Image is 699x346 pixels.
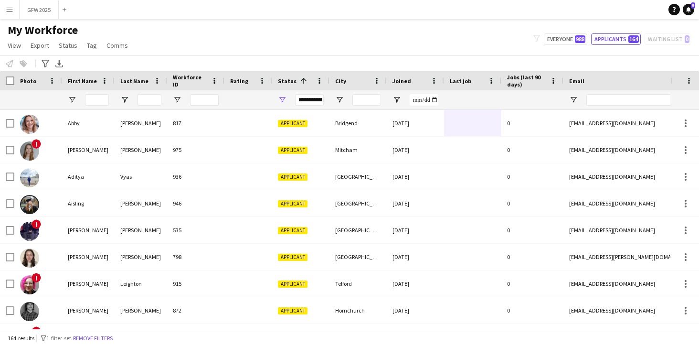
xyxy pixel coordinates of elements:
div: 0 [501,110,563,136]
div: [PERSON_NAME] [115,244,167,270]
div: 0 [501,270,563,297]
div: [PERSON_NAME] [115,217,167,243]
div: 0 [501,137,563,163]
button: Open Filter Menu [120,96,129,104]
span: ! [32,219,41,229]
div: Mitcham [329,137,387,163]
div: [PERSON_NAME] [115,137,167,163]
span: 164 [628,35,639,43]
div: [DATE] [387,217,444,243]
span: Tag [87,41,97,50]
div: 0 [501,297,563,324]
div: 798 [167,244,224,270]
div: [PERSON_NAME] [115,110,167,136]
input: Joined Filter Input [410,94,438,106]
div: [DATE] [387,297,444,324]
span: Applicant [278,200,307,207]
span: Status [278,77,297,85]
img: Alex Tuohy [20,302,39,321]
button: Open Filter Menu [173,96,181,104]
img: Aditya Vyas [20,168,39,187]
img: Abby Edwards [20,115,39,134]
span: Comms [106,41,128,50]
span: 5 [691,2,695,9]
a: Tag [83,39,101,52]
div: 0 [501,217,563,243]
img: Akaash Patel [20,222,39,241]
span: Applicant [278,173,307,181]
div: [GEOGRAPHIC_DATA] [329,244,387,270]
span: City [335,77,346,85]
button: Open Filter Menu [392,96,401,104]
button: Everyone988 [544,33,587,45]
span: View [8,41,21,50]
img: Aisling Mcguinness [20,195,39,214]
div: [DATE] [387,110,444,136]
div: Abby [62,110,115,136]
span: Applicant [278,281,307,288]
div: 0 [501,190,563,216]
div: [PERSON_NAME] [62,297,115,324]
input: Last Name Filter Input [138,94,161,106]
span: 1 filter set [46,335,71,342]
a: 5 [683,4,694,15]
div: 817 [167,110,224,136]
div: [PERSON_NAME] [62,244,115,270]
span: Rating [230,77,248,85]
div: Vyas [115,163,167,190]
div: [PERSON_NAME] [62,217,115,243]
div: Hornchurch [329,297,387,324]
img: Alex Leighton [20,275,39,294]
div: Telford [329,270,387,297]
span: ! [32,273,41,282]
div: 946 [167,190,224,216]
div: [GEOGRAPHIC_DATA] [329,163,387,190]
span: Applicant [278,147,307,154]
span: 988 [575,35,585,43]
input: First Name Filter Input [85,94,109,106]
button: Applicants164 [591,33,641,45]
a: Comms [103,39,132,52]
span: ! [32,326,41,336]
div: 0 [501,244,563,270]
img: Abigail Foster [20,141,39,161]
div: [DATE] [387,137,444,163]
app-action-btn: Export XLSX [53,58,65,69]
div: 535 [167,217,224,243]
span: Applicant [278,120,307,127]
div: Aditya [62,163,115,190]
span: Applicant [278,227,307,234]
div: [DATE] [387,270,444,297]
span: Status [59,41,77,50]
button: Open Filter Menu [68,96,76,104]
div: 0 [501,163,563,190]
span: Workforce ID [173,74,207,88]
div: 915 [167,270,224,297]
div: [DATE] [387,244,444,270]
div: [PERSON_NAME] [115,190,167,216]
div: [PERSON_NAME] [62,137,115,163]
div: [PERSON_NAME] [62,270,115,297]
a: Status [55,39,81,52]
button: Open Filter Menu [569,96,578,104]
input: City Filter Input [352,94,381,106]
button: Open Filter Menu [278,96,286,104]
span: Last Name [120,77,148,85]
div: 872 [167,297,224,324]
span: Export [31,41,49,50]
div: 975 [167,137,224,163]
div: Bridgend [329,110,387,136]
span: First Name [68,77,97,85]
app-action-btn: Advanced filters [40,58,51,69]
span: Joined [392,77,411,85]
img: Aleksandra Skowyra [20,249,39,268]
button: GFW 2025 [20,0,59,19]
div: [PERSON_NAME] [115,297,167,324]
div: [DATE] [387,163,444,190]
span: Applicant [278,307,307,314]
span: ! [32,139,41,149]
div: 936 [167,163,224,190]
div: [DATE] [387,190,444,216]
span: Jobs (last 90 days) [507,74,546,88]
span: Email [569,77,584,85]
